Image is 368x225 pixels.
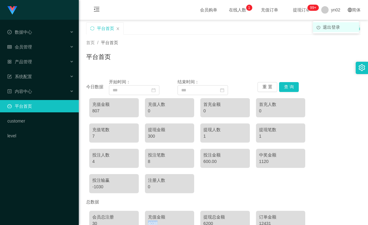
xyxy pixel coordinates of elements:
[148,177,191,184] div: 注册人数
[259,214,302,220] div: 订单金额
[259,133,302,140] div: 1
[116,27,120,31] i: 图标: close
[151,88,156,92] i: 图标: calendar
[148,184,191,190] div: 0
[248,5,250,11] p: 1
[109,79,130,84] span: 开始时间：
[92,127,136,133] div: 充值笔数
[259,101,302,108] div: 首充人数
[203,158,247,165] div: 600.00
[203,101,247,108] div: 首充金额
[92,158,136,165] div: 4
[279,82,299,92] button: 查 询
[90,26,94,31] i: 图标: sync
[246,5,252,11] sup: 1
[203,108,247,114] div: 0
[7,130,74,142] a: level
[86,196,361,208] div: 总数据
[259,158,302,165] div: 1120
[348,8,352,12] i: 图标: global
[226,8,249,12] span: 在线人数
[259,108,302,114] div: 0
[92,101,136,108] div: 充值金额
[7,59,32,64] span: 产品管理
[290,8,313,12] span: 提现订单
[101,40,118,45] span: 平台首页
[148,152,191,158] div: 投注笔数
[148,101,191,108] div: 充值人数
[86,40,95,45] span: 首页
[7,115,74,127] a: customer
[92,108,136,114] div: 807
[148,133,191,140] div: 300
[358,64,365,71] i: 图标: setting
[7,30,32,35] span: 数据中心
[92,214,136,220] div: 会员总注册
[86,52,111,61] h1: 平台首页
[203,152,247,158] div: 投注金额
[7,60,12,64] i: 图标: appstore-o
[203,214,247,220] div: 提现总金额
[7,74,12,79] i: 图标: form
[148,158,191,165] div: 8
[259,152,302,158] div: 中奖金额
[86,0,107,20] i: 图标: menu-fold
[92,152,136,158] div: 投注人数
[317,26,320,29] i: 图标: poweroff
[148,108,191,114] div: 0
[92,133,136,140] div: 7
[220,88,224,92] i: 图标: calendar
[97,40,98,45] span: /
[92,184,136,190] div: -1030
[307,5,318,11] sup: 315
[258,82,277,92] button: 重 置
[323,25,340,30] span: 退出登录
[203,133,247,140] div: 1
[7,74,32,79] span: 系统配置
[148,214,191,220] div: 充值金额
[7,44,32,49] span: 会员管理
[148,127,191,133] div: 提现金额
[259,127,302,133] div: 提现笔数
[7,6,17,15] img: logo.9652507e.png
[86,84,109,90] div: 今日数据
[7,45,12,49] i: 图标: table
[92,177,136,184] div: 投注输赢
[203,127,247,133] div: 提现人数
[7,100,74,112] a: 图标: dashboard平台首页
[97,23,114,34] div: 平台首页
[178,79,199,84] span: 结束时间：
[258,8,281,12] span: 充值订单
[7,89,32,94] span: 内容中心
[7,89,12,94] i: 图标: profile
[7,30,12,34] i: 图标: check-circle-o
